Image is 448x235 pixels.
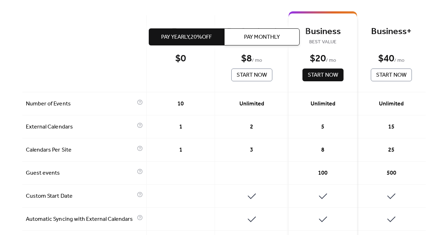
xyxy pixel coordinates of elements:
span: 500 [387,169,396,177]
span: BEST VALUE [299,38,346,47]
span: 3 [250,146,253,154]
button: Start Now [231,69,272,81]
div: $ 20 [310,53,326,65]
span: Guest events [26,169,135,177]
span: / mo [326,56,336,65]
span: 8 [321,146,324,154]
div: Business+ [368,26,415,38]
span: Unlimited [311,100,335,108]
span: 1 [179,123,182,131]
span: External Calendars [26,123,135,131]
span: 5 [321,123,324,131]
div: Business [299,26,346,38]
button: Start Now [302,69,344,81]
span: Pay Monthly [244,33,280,42]
span: Automatic Syncing with External Calendars [26,215,135,224]
span: 2 [250,123,253,131]
span: Pay Yearly, 20% off [161,33,212,42]
span: / mo [394,56,404,65]
span: 100 [318,169,328,177]
span: 1 [179,146,182,154]
button: Pay Yearly,20%off [149,28,224,45]
button: Pay Monthly [224,28,300,45]
span: Custom Start Date [26,192,135,201]
span: Start Now [237,71,267,80]
span: 10 [177,100,184,108]
span: Calendars Per Site [26,146,135,154]
span: Number of Events [26,100,135,108]
div: $ 40 [378,53,394,65]
span: Unlimited [379,100,404,108]
button: Start Now [371,69,412,81]
span: Start Now [376,71,407,80]
span: Unlimited [239,100,264,108]
span: Start Now [308,71,338,80]
span: 25 [388,146,395,154]
span: 15 [388,123,395,131]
